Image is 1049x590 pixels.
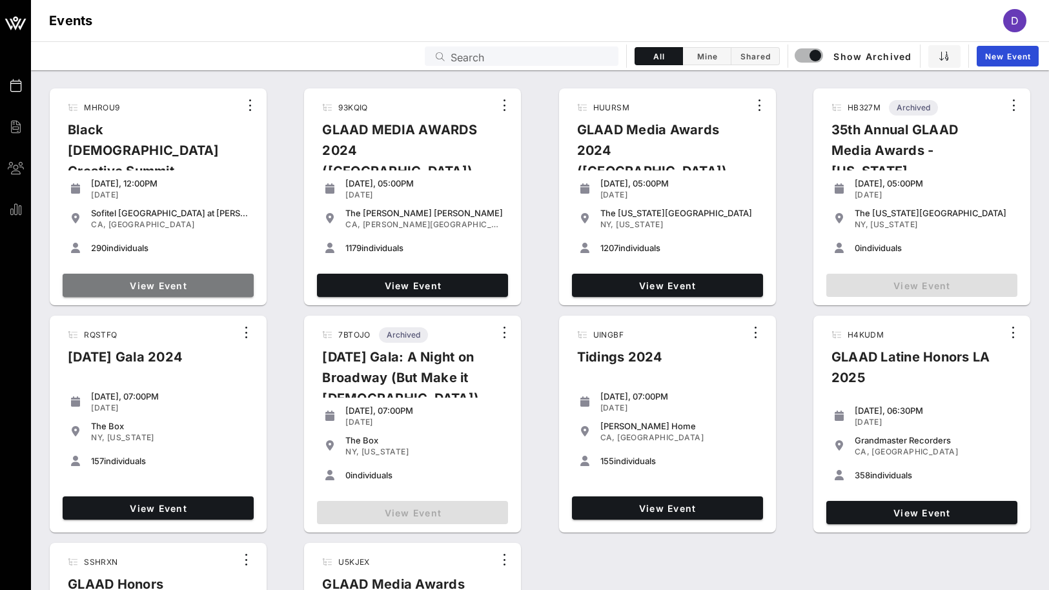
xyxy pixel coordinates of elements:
button: Show Archived [796,45,912,68]
a: View Event [572,274,763,297]
span: [US_STATE] [362,447,409,456]
span: NY, [91,432,105,442]
a: View Event [63,496,254,520]
div: [DATE] [855,417,1012,427]
span: [PERSON_NAME][GEOGRAPHIC_DATA] [363,219,516,229]
span: [GEOGRAPHIC_DATA] [871,447,958,456]
span: CA, [855,447,870,456]
div: individuals [345,243,503,253]
span: [GEOGRAPHIC_DATA] [108,219,195,229]
span: HUURSM [593,103,629,112]
div: [DATE], 05:00PM [855,178,1012,188]
span: [GEOGRAPHIC_DATA] [617,432,704,442]
span: SSHRXN [84,557,117,567]
span: 290 [91,243,107,253]
span: 0 [345,470,351,480]
span: All [643,52,675,61]
div: [DATE] [600,190,758,200]
div: Grandmaster Recorders [855,435,1012,445]
div: [DATE], 07:00PM [600,391,758,402]
div: The Box [345,435,503,445]
span: 157 [91,456,104,466]
span: 155 [600,456,614,466]
span: View Event [577,503,758,514]
div: [DATE], 07:00PM [345,405,503,416]
span: View Event [322,280,503,291]
div: individuals [855,243,1012,253]
div: [DATE] Gala 2024 [57,347,193,378]
div: [DATE] Gala: A Night on Broadway (But Make it [DEMOGRAPHIC_DATA]) [312,347,494,419]
div: individuals [345,470,503,480]
span: H4KUDM [848,330,884,340]
div: [DATE] [91,403,249,413]
span: 93KQIQ [338,103,367,112]
span: CA, [91,219,106,229]
span: View Event [68,503,249,514]
div: [DATE], 07:00PM [91,391,249,402]
div: individuals [91,243,249,253]
div: [PERSON_NAME] Home [600,421,758,431]
a: View Event [63,274,254,297]
div: individuals [855,470,1012,480]
div: [DATE], 05:00PM [600,178,758,188]
span: View Event [831,507,1012,518]
h1: Events [49,10,93,31]
span: Mine [691,52,723,61]
span: U5KJEX [338,557,369,567]
div: individuals [91,456,249,466]
span: HB327M [848,103,881,112]
span: 0 [855,243,860,253]
span: 1179 [345,243,362,253]
div: [DATE] [91,190,249,200]
button: Mine [683,47,731,65]
span: Archived [387,327,420,343]
span: NY, [345,447,359,456]
div: [DATE] [345,417,503,427]
span: 7BTOJO [338,330,370,340]
span: 1207 [600,243,618,253]
span: New Event [984,52,1031,61]
div: individuals [600,243,758,253]
span: [US_STATE] [107,432,154,442]
div: [DATE] [600,403,758,413]
div: GLAAD MEDIA AWARDS 2024 ([GEOGRAPHIC_DATA]) [312,119,494,192]
a: View Event [572,496,763,520]
div: Tidings 2024 [567,347,673,378]
span: NY, [855,219,868,229]
div: GLAAD Media Awards 2024 ([GEOGRAPHIC_DATA]) [567,119,749,192]
span: [US_STATE] [870,219,917,229]
span: Archived [897,100,930,116]
span: 358 [855,470,870,480]
span: RQSTFQ [84,330,117,340]
span: UINGBF [593,330,624,340]
a: New Event [977,46,1039,66]
div: The [US_STATE][GEOGRAPHIC_DATA] [855,208,1012,218]
div: D [1003,9,1026,32]
button: Shared [731,47,780,65]
span: Show Archived [797,48,912,64]
button: All [635,47,683,65]
div: [DATE] [855,190,1012,200]
div: GLAAD Latine Honors LA 2025 [821,347,1003,398]
div: [DATE], 05:00PM [345,178,503,188]
div: The [PERSON_NAME] [PERSON_NAME] [345,208,503,218]
a: View Event [826,501,1017,524]
div: 35th Annual GLAAD Media Awards - [US_STATE] [821,119,1003,192]
span: [US_STATE] [616,219,663,229]
span: Shared [739,52,771,61]
span: View Event [577,280,758,291]
div: [DATE], 06:30PM [855,405,1012,416]
span: CA, [600,432,615,442]
span: View Event [68,280,249,291]
div: [DATE] [345,190,503,200]
div: individuals [600,456,758,466]
span: D [1011,14,1019,27]
div: Sofitel [GEOGRAPHIC_DATA] at [PERSON_NAME][GEOGRAPHIC_DATA] [91,208,249,218]
div: [DATE], 12:00PM [91,178,249,188]
span: NY, [600,219,614,229]
div: Black [DEMOGRAPHIC_DATA] Creative Summit [57,119,239,192]
span: CA, [345,219,360,229]
div: The Box [91,421,249,431]
div: The [US_STATE][GEOGRAPHIC_DATA] [600,208,758,218]
span: MHROU9 [84,103,119,112]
